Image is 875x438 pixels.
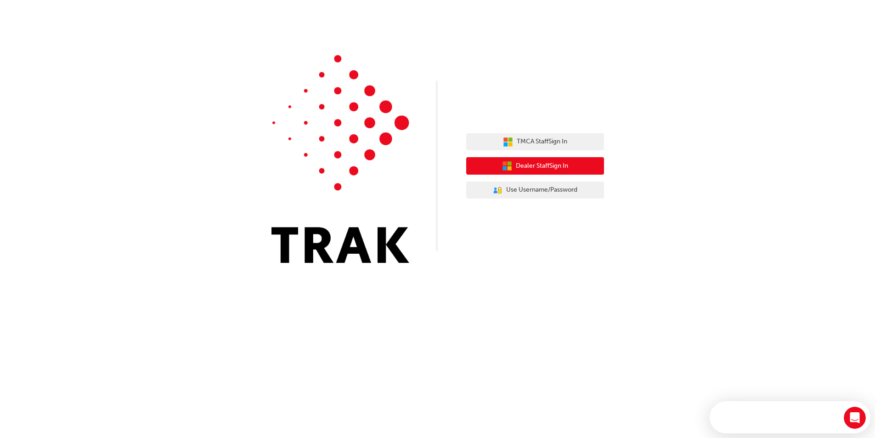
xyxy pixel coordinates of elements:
[4,4,169,29] div: Open Intercom Messenger
[844,407,866,429] iframe: Intercom live chat
[10,15,142,25] div: The team typically replies in a few hours.
[466,182,604,199] button: Use Username/Password
[466,157,604,175] button: Dealer StaffSign In
[517,137,567,147] span: TMCA Staff Sign In
[506,185,577,195] span: Use Username/Password
[516,161,568,171] span: Dealer Staff Sign In
[710,401,870,433] iframe: Intercom live chat discovery launcher
[271,55,409,263] img: Trak
[466,133,604,151] button: TMCA StaffSign In
[10,8,142,15] div: Need help?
